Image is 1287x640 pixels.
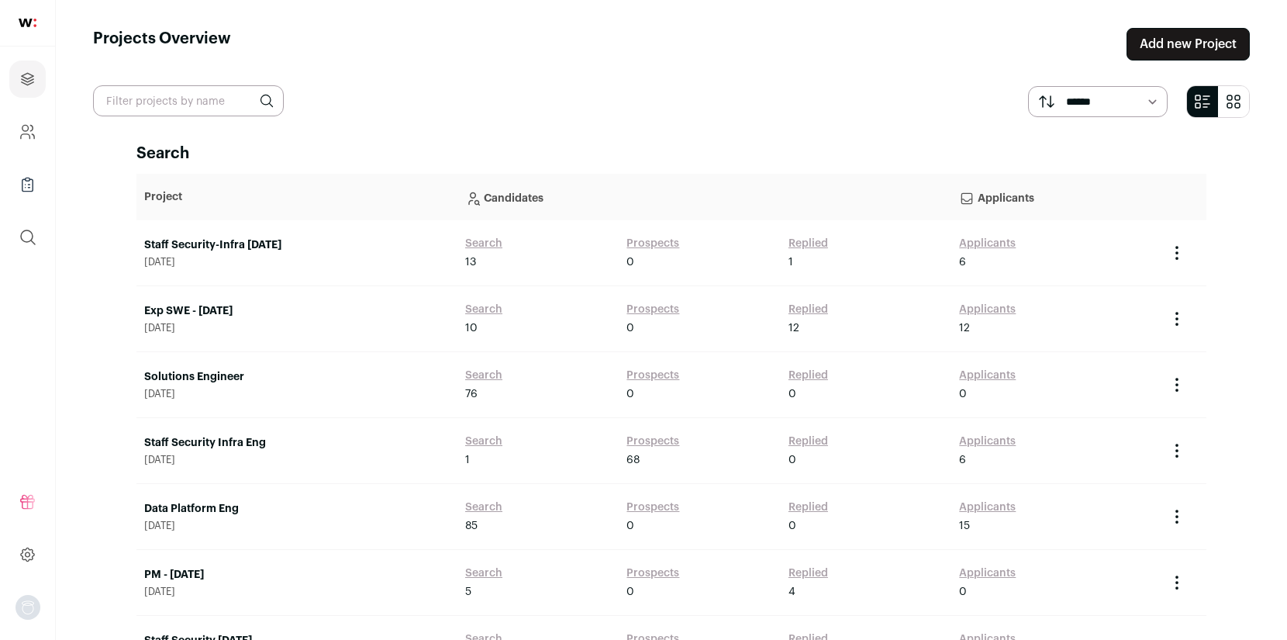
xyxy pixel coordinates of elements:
span: 5 [465,584,471,600]
span: 15 [959,518,970,534]
p: Applicants [959,182,1152,213]
span: [DATE] [144,322,450,334]
span: 0 [788,386,796,402]
a: Company and ATS Settings [9,113,46,150]
span: 0 [626,386,634,402]
a: Search [465,434,502,449]
a: Staff Security-Infra [DATE] [144,237,450,253]
a: Data Platform Eng [144,501,450,517]
button: Project Actions [1168,375,1186,394]
a: Replied [788,434,828,449]
button: Project Actions [1168,441,1186,460]
a: Applicants [959,434,1016,449]
span: 0 [626,584,634,600]
span: 13 [465,254,476,270]
a: Staff Security Infra Eng [144,435,450,451]
span: 12 [788,320,799,336]
a: Company Lists [9,166,46,203]
span: 4 [788,584,795,600]
span: 6 [959,254,966,270]
button: Project Actions [1168,507,1186,526]
span: 0 [626,518,634,534]
span: [DATE] [144,388,450,400]
a: Search [465,500,502,515]
a: Replied [788,500,828,515]
a: Replied [788,566,828,581]
span: 0 [959,584,967,600]
button: Project Actions [1168,310,1186,328]
span: 0 [959,386,967,402]
span: 85 [465,518,478,534]
a: Solutions Engineer [144,369,450,385]
h2: Search [136,143,1206,164]
a: Add new Project [1127,28,1250,61]
a: Replied [788,302,828,317]
a: Replied [788,368,828,383]
a: Projects [9,61,46,98]
span: [DATE] [144,520,450,532]
span: 10 [465,320,478,336]
a: Prospects [626,566,679,581]
a: Search [465,566,502,581]
a: Search [465,236,502,251]
span: 68 [626,452,640,468]
a: Search [465,368,502,383]
h1: Projects Overview [93,28,231,61]
button: Open dropdown [16,595,40,620]
a: Prospects [626,302,679,317]
a: Prospects [626,236,679,251]
span: [DATE] [144,256,450,268]
img: nopic.png [16,595,40,620]
img: wellfound-shorthand-0d5821cbd27db2630d0214b213865d53afaa358527fdda9d0ea32b1df1b89c2c.svg [19,19,36,27]
span: 76 [465,386,478,402]
span: 1 [465,452,470,468]
p: Project [144,189,450,205]
a: Applicants [959,500,1016,515]
a: Applicants [959,368,1016,383]
a: Applicants [959,302,1016,317]
a: Applicants [959,236,1016,251]
button: Project Actions [1168,244,1186,262]
span: 0 [626,254,634,270]
span: 12 [959,320,970,336]
a: Prospects [626,434,679,449]
span: 0 [788,452,796,468]
p: Candidates [465,182,944,213]
span: 1 [788,254,793,270]
span: 0 [626,320,634,336]
a: Prospects [626,500,679,515]
a: Replied [788,236,828,251]
a: Prospects [626,368,679,383]
a: Applicants [959,566,1016,581]
span: [DATE] [144,586,450,598]
span: 6 [959,452,966,468]
a: Exp SWE - [DATE] [144,303,450,319]
input: Filter projects by name [93,85,284,116]
span: [DATE] [144,454,450,466]
a: PM - [DATE] [144,567,450,583]
button: Project Actions [1168,573,1186,592]
span: 0 [788,518,796,534]
a: Search [465,302,502,317]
